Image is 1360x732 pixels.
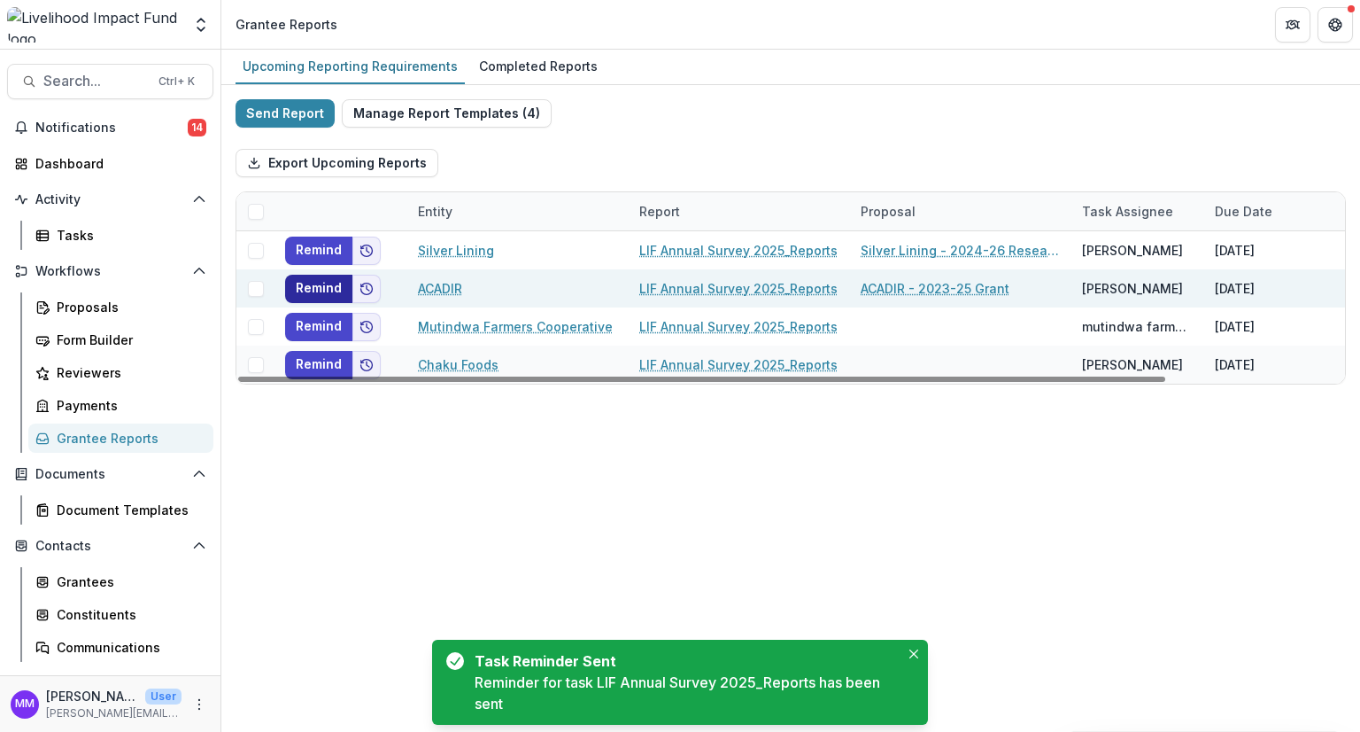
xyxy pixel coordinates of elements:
span: Workflows [35,264,185,279]
div: [DATE] [1204,269,1337,308]
div: Constituents [57,605,199,624]
div: Entity [407,202,463,221]
button: Open entity switcher [189,7,213,43]
div: [DATE] [1204,346,1337,384]
a: Completed Reports [472,50,605,84]
div: Miriam Mwangi [15,698,35,710]
a: LIF Annual Survey 2025_Reports [639,241,838,260]
div: [PERSON_NAME] [1082,279,1183,298]
div: mutindwa farmers <[EMAIL_ADDRESS][DOMAIN_NAME]> [1082,317,1194,336]
a: Constituents [28,600,213,629]
button: Remind [285,351,352,379]
div: Grantee Reports [236,15,337,34]
a: LIF Annual Survey 2025_Reports [639,317,838,336]
p: [PERSON_NAME][EMAIL_ADDRESS][DOMAIN_NAME] [46,705,182,721]
span: Activity [35,192,185,207]
a: Grantee Reports [28,424,213,453]
p: User [145,689,182,705]
div: Due Date [1204,192,1337,230]
div: Document Templates [57,501,199,519]
a: Document Templates [28,495,213,525]
div: [PERSON_NAME] [1082,241,1183,260]
div: Report [629,202,691,221]
div: Communications [57,638,199,657]
span: Documents [35,467,185,482]
button: Notifications14 [7,113,213,142]
span: 14 [188,119,206,136]
button: Search... [7,64,213,99]
button: Add to friends [352,237,381,265]
button: Open Activity [7,185,213,214]
button: Get Help [1317,7,1353,43]
div: Proposals [57,298,199,316]
a: ACADIR [418,279,462,298]
button: Remind [285,275,352,303]
button: Export Upcoming Reports [236,149,438,177]
a: Silver Lining [418,241,494,260]
button: Open Documents [7,460,213,488]
div: Reviewers [57,363,199,382]
div: Proposal [850,192,1071,230]
a: Dashboard [7,149,213,178]
div: Completed Reports [472,53,605,79]
a: Upcoming Reporting Requirements [236,50,465,84]
button: Partners [1275,7,1310,43]
div: Upcoming Reporting Requirements [236,53,465,79]
div: [DATE] [1204,231,1337,269]
button: Remind [285,237,352,265]
div: Entity [407,192,629,230]
a: Payments [28,391,213,420]
a: Silver Lining - 2024-26 Research Grant [861,241,1061,260]
div: Task Assignee [1071,202,1184,221]
span: Notifications [35,121,188,136]
div: Report [629,192,850,230]
img: Livelihood Impact Fund logo [7,7,182,43]
div: Grantees [57,572,199,591]
div: Reminder for task LIF Annual Survey 2025_Reports has been sent [475,672,900,714]
div: Form Builder [57,331,199,349]
a: Chaku Foods [418,355,498,374]
div: [PERSON_NAME] [1082,355,1183,374]
button: Close [903,643,924,665]
p: [PERSON_NAME] [46,687,138,705]
a: LIF Annual Survey 2025_Reports [639,279,838,298]
div: [DATE] [1204,308,1337,346]
a: Proposals [28,292,213,322]
nav: breadcrumb [228,12,344,37]
button: Manage Report Templates (4) [342,99,552,128]
div: Due Date [1204,202,1283,221]
a: Tasks [28,221,213,250]
button: Send Report [236,99,335,128]
div: Ctrl + K [155,72,198,91]
button: More [189,694,210,715]
a: Mutindwa Farmers Cooperative [418,317,613,336]
div: Task Reminder Sent [475,650,892,672]
a: Reviewers [28,358,213,387]
button: Open Data & Reporting [7,669,213,697]
div: Proposal [850,202,926,221]
div: Tasks [57,226,199,245]
button: Add to friends [352,313,381,341]
div: Payments [57,396,199,415]
div: Task Assignee [1071,192,1204,230]
button: Open Contacts [7,532,213,560]
div: Dashboard [35,154,199,173]
button: Add to friends [352,275,381,303]
div: Grantee Reports [57,429,199,448]
button: Open Workflows [7,257,213,285]
span: Search... [43,73,148,90]
button: Add to friends [352,351,381,379]
button: Remind [285,313,352,341]
span: Contacts [35,539,185,554]
a: ACADIR - 2023-25 Grant [861,279,1009,298]
a: Grantees [28,567,213,596]
a: Form Builder [28,325,213,354]
a: LIF Annual Survey 2025_Reports [639,355,838,374]
a: Communications [28,633,213,662]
